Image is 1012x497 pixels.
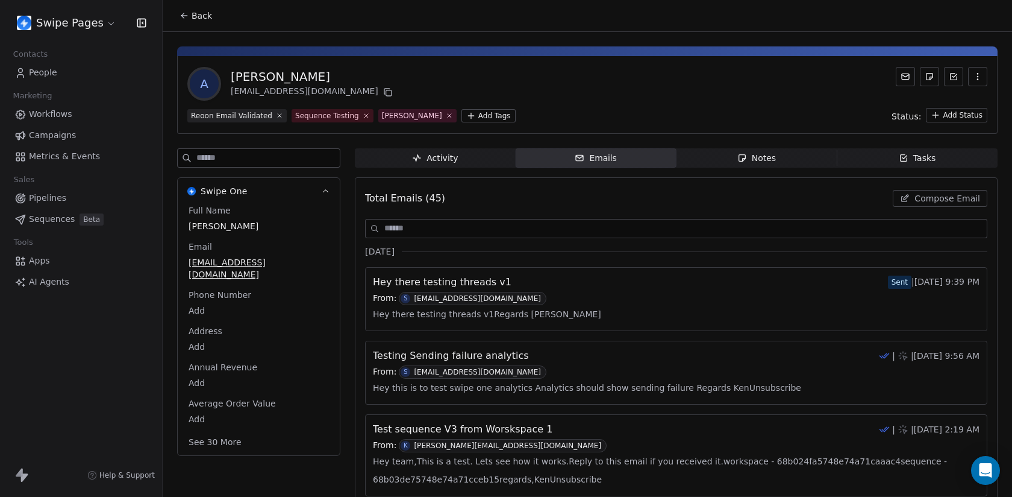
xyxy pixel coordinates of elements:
div: Open Intercom Messenger [971,456,1000,485]
span: Back [192,10,212,22]
span: Metrics & Events [29,150,100,163]
div: Tasks [899,152,936,165]
span: Tools [8,233,38,252]
span: Full Name [186,204,233,217]
div: [PERSON_NAME] [231,68,395,85]
div: | | [DATE] 9:56 AM [879,350,979,362]
span: [PERSON_NAME] [189,220,329,232]
span: Beta [80,214,104,226]
span: AI Agents [29,276,69,288]
button: Back [172,5,219,27]
button: Swipe OneSwipe One [178,178,340,204]
span: Swipe One [201,185,248,197]
span: Workflows [29,108,72,121]
a: People [10,63,152,83]
span: Sequences [29,213,75,226]
span: Email [186,241,214,253]
span: Phone Number [186,289,254,301]
span: Hey this is to test swipe one analytics Analytics should show sending failure Regards KenUnsubscribe [373,379,801,397]
div: Sent [892,276,908,288]
span: Hey there testing threads v1Regards [PERSON_NAME] [373,305,601,323]
span: From: [373,439,396,452]
div: S [404,367,407,377]
a: SequencesBeta [10,209,152,229]
span: Apps [29,255,50,267]
span: Total Emails (45) [365,191,445,206]
span: Add [189,305,329,317]
span: [DATE] [365,245,395,258]
span: People [29,66,57,79]
img: user_01J93QE9VH11XXZQZDP4TWZEES.jpg [17,16,31,30]
div: Notes [737,152,776,165]
span: Address [186,325,225,337]
span: [EMAIL_ADDRESS][DOMAIN_NAME] [189,256,329,280]
div: Swipe OneSwipe One [178,204,340,455]
div: [PERSON_NAME][EMAIL_ADDRESS][DOMAIN_NAME] [414,442,601,450]
a: Workflows [10,104,152,124]
a: Apps [10,251,152,271]
img: Swipe One [187,187,196,195]
span: Marketing [8,87,57,105]
span: Compose Email [914,192,980,204]
div: Sequence Testing [295,110,359,121]
span: Add [189,413,329,425]
div: [EMAIL_ADDRESS][DOMAIN_NAME] [231,85,395,100]
div: [EMAIL_ADDRESS][DOMAIN_NAME] [414,294,541,303]
div: [PERSON_NAME] [382,110,442,121]
div: S [404,294,407,303]
button: Add Tags [461,109,516,122]
a: Metrics & Events [10,147,152,166]
span: Add [189,341,329,353]
a: Pipelines [10,188,152,208]
button: Compose Email [893,190,987,207]
a: AI Agents [10,272,152,292]
span: From: [373,292,396,305]
span: Help & Support [99,470,155,480]
div: | | [DATE] 2:19 AM [879,423,979,435]
span: Test sequence V3 from Worskspace 1 [373,422,552,437]
a: Help & Support [87,470,155,480]
span: Swipe Pages [36,15,104,31]
span: Add [189,377,329,389]
span: Status: [892,110,921,122]
span: From: [373,366,396,379]
button: See 30 More [181,431,249,453]
div: Reoon Email Validated [191,110,272,121]
button: Add Status [926,108,987,122]
span: Hey there testing threads v1 [373,275,511,290]
span: Pipelines [29,192,66,204]
span: Contacts [8,45,53,63]
span: Hey team,This is a test. Lets see how it works.Reply to this email if you received it.workspace -... [373,452,979,489]
span: Testing Sending failure analytics [373,349,529,363]
span: A [190,69,219,98]
a: Campaigns [10,125,152,145]
span: Average Order Value [186,397,278,410]
button: Swipe Pages [14,13,119,33]
span: Campaigns [29,129,76,142]
div: K [404,441,408,451]
div: [EMAIL_ADDRESS][DOMAIN_NAME] [414,368,541,376]
span: Sales [8,171,40,189]
div: Activity [412,152,458,165]
span: Annual Revenue [186,361,260,373]
span: | [DATE] 9:39 PM [888,276,979,289]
